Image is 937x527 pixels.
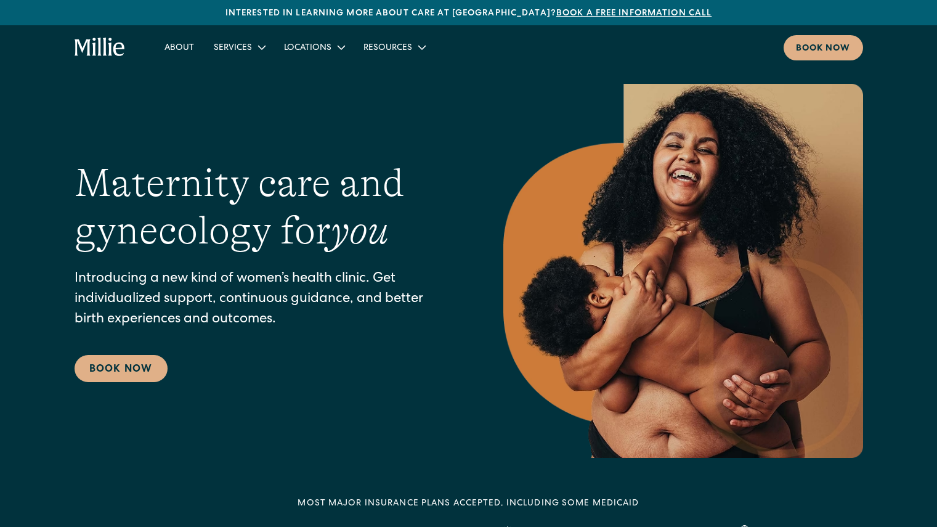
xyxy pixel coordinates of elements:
a: Book a free information call [556,9,712,18]
div: Resources [363,42,412,55]
a: Book now [784,35,863,60]
img: Smiling mother with her baby in arms, celebrating body positivity and the nurturing bond of postp... [503,84,863,458]
div: Book now [796,43,851,55]
a: Book Now [75,355,168,382]
div: Locations [284,42,331,55]
em: you [331,208,389,253]
div: Locations [274,37,354,57]
h1: Maternity care and gynecology for [75,160,454,255]
div: Services [204,37,274,57]
a: home [75,38,126,57]
div: Services [214,42,252,55]
a: About [155,37,204,57]
div: Resources [354,37,434,57]
div: MOST MAJOR INSURANCE PLANS ACCEPTED, INCLUDING some MEDICAID [298,497,639,510]
p: Introducing a new kind of women’s health clinic. Get individualized support, continuous guidance,... [75,269,454,330]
